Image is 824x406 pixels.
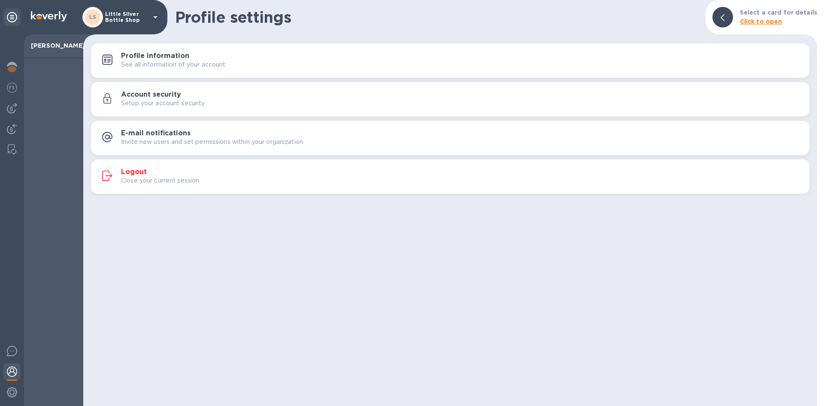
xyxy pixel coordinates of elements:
h1: Profile settings [175,8,699,26]
b: LS [89,14,97,20]
p: Little Silver Bottle Shop [105,11,148,23]
h3: E-mail notifications [121,129,191,137]
button: E-mail notificationsInvite new users and set permissions within your organization. [91,121,809,155]
p: See all information of your account [121,60,226,69]
div: Unpin categories [3,9,21,26]
button: LogoutClose your current session. [91,159,809,194]
button: Account securitySetup your account security [91,82,809,116]
h3: Logout [121,168,147,176]
img: Foreign exchange [7,82,17,93]
p: Close your current session. [121,176,201,185]
b: Click to open [740,18,782,25]
button: Profile informationSee all information of your account [91,43,809,78]
img: Logo [31,11,67,21]
p: Setup your account security [121,99,205,108]
p: Invite new users and set permissions within your organization. [121,137,304,147]
p: [PERSON_NAME] [31,41,76,50]
h3: Profile information [121,52,189,60]
b: Select a card for details [740,9,817,16]
h3: Account security [121,91,181,99]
